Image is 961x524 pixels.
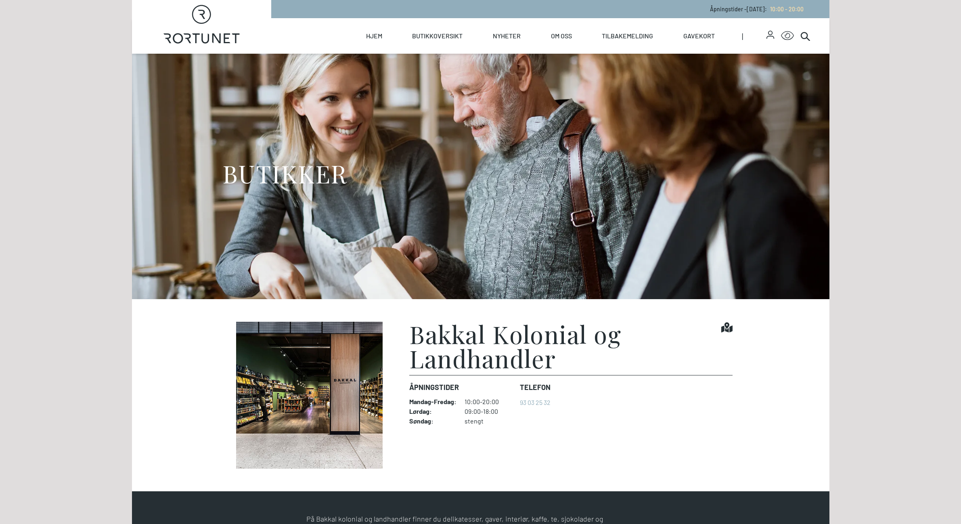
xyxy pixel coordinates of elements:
[409,407,456,415] dt: Lørdag :
[409,382,513,393] dt: Åpningstider
[465,398,513,406] dd: 10:00-20:00
[409,322,721,370] h1: Bakkal Kolonial og Landhandler
[465,407,513,415] dd: 09:00-18:00
[412,18,463,54] a: Butikkoversikt
[409,417,456,425] dt: Søndag :
[767,6,804,13] a: 10:00 - 20:00
[602,18,653,54] a: Tilbakemelding
[520,398,551,406] a: 93 03 25 32
[520,382,551,393] dt: Telefon
[366,18,382,54] a: Hjem
[409,398,456,406] dt: Mandag - Fredag :
[683,18,715,54] a: Gavekort
[770,6,804,13] span: 10:00 - 20:00
[710,5,804,13] p: Åpningstider - [DATE] :
[551,18,572,54] a: Om oss
[222,158,347,189] h1: BUTIKKER
[781,29,794,42] button: Open Accessibility Menu
[493,18,521,54] a: Nyheter
[465,417,513,425] dd: stengt
[742,18,767,54] span: |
